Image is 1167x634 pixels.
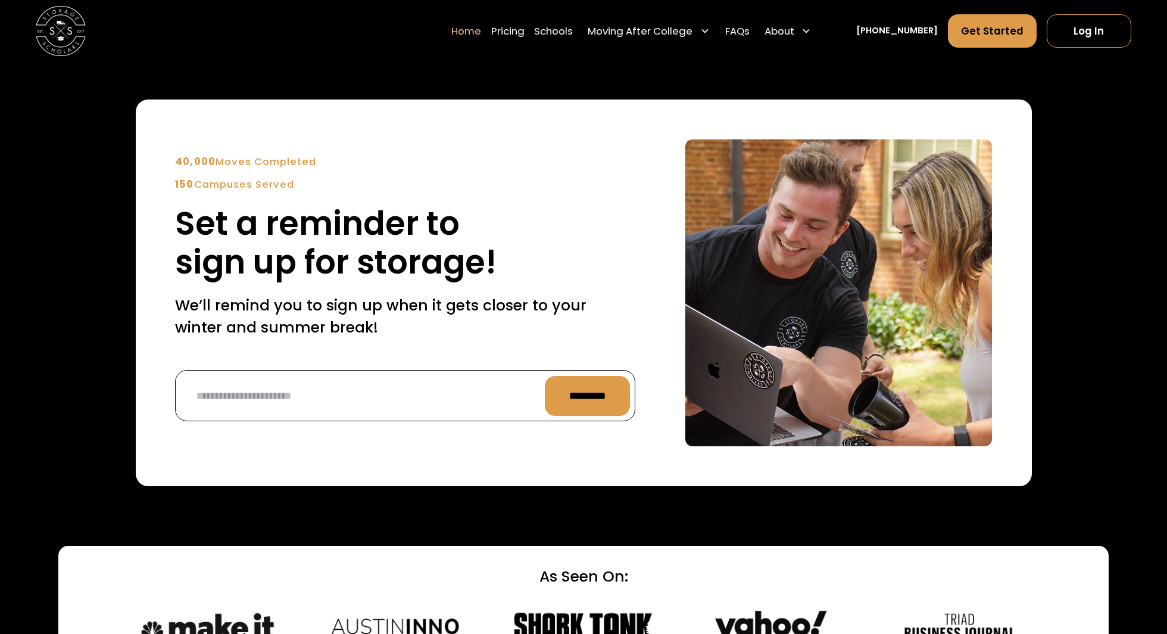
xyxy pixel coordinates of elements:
[725,14,750,49] a: FAQs
[491,14,525,49] a: Pricing
[36,6,86,56] a: home
[685,139,992,446] img: Sign up for a text reminder.
[451,14,481,49] a: Home
[136,565,1032,588] div: As Seen On:
[175,177,635,192] div: Campuses Served
[534,14,573,49] a: Schools
[175,294,635,339] p: We’ll remind you to sign up when it gets closer to your winter and summer break!
[856,24,938,38] a: [PHONE_NUMBER]
[760,14,817,49] div: About
[175,177,194,191] strong: 150
[1047,14,1131,48] a: Log In
[175,204,635,282] h2: Set a reminder to sign up for storage!
[175,154,635,169] div: Moves Completed
[175,154,215,169] strong: 40,000
[588,24,692,39] div: Moving After College
[583,14,715,49] div: Moving After College
[948,14,1037,48] a: Get Started
[765,24,794,39] div: About
[36,6,86,56] img: Storage Scholars main logo
[175,370,635,421] form: Reminder Form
